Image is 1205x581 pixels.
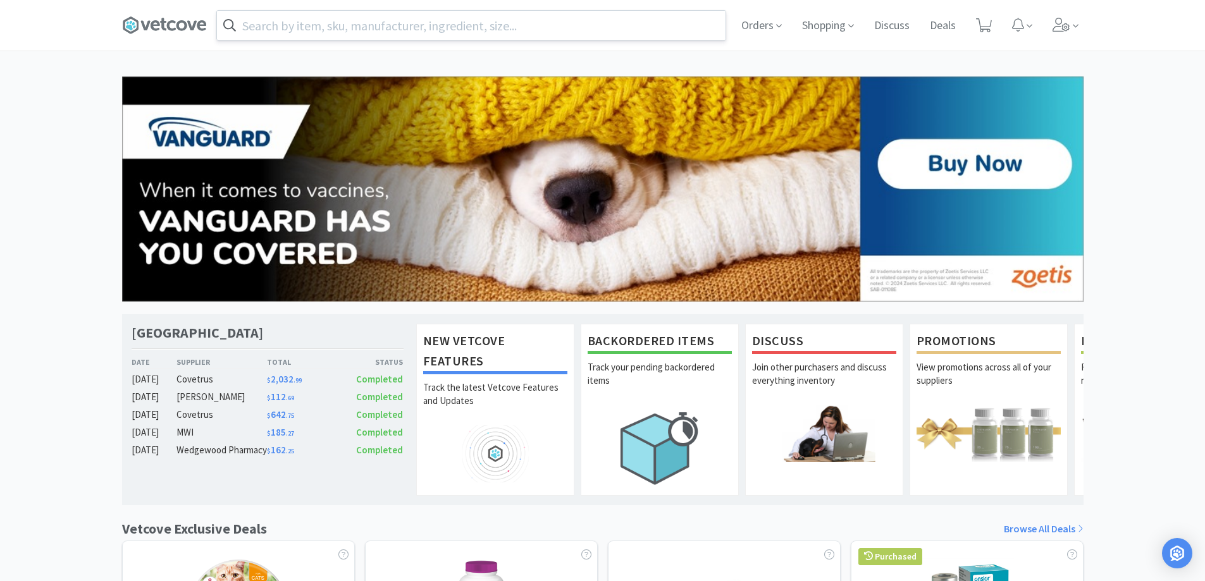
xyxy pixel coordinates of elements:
div: Total [267,356,335,368]
span: $ [267,429,271,437]
div: MWI [176,425,267,440]
a: [DATE]Covetrus$2,032.99Completed [132,372,404,387]
span: $ [267,394,271,402]
img: hero_promotions.png [917,405,1061,462]
div: Covetrus [176,407,267,422]
span: . 99 [294,376,302,384]
div: [DATE] [132,425,177,440]
img: hero_discuss.png [752,405,896,462]
h1: Promotions [917,331,1061,354]
span: 2,032 [267,373,302,385]
a: [DATE]Wedgewood Pharmacy$162.25Completed [132,443,404,458]
div: Open Intercom Messenger [1162,538,1192,568]
div: Date [132,356,177,368]
a: [DATE]MWI$185.27Completed [132,425,404,440]
span: Completed [356,408,403,420]
a: Browse All Deals [1004,521,1084,537]
span: Completed [356,444,403,456]
span: $ [267,447,271,455]
input: Search by item, sku, manufacturer, ingredient, size... [217,11,726,40]
span: Completed [356,391,403,403]
span: $ [267,376,271,384]
div: Supplier [176,356,267,368]
a: DiscussJoin other purchasers and discuss everything inventory [745,324,903,496]
img: 5ba7826152474d2f8468aa77c41e1772_706.jpg [122,76,1084,302]
a: Backordered ItemsTrack your pending backordered items [581,324,739,496]
h1: Vetcove Exclusive Deals [122,518,267,540]
h1: [GEOGRAPHIC_DATA] [132,324,263,342]
a: Discuss [869,20,915,32]
h1: New Vetcove Features [423,331,567,374]
div: Status [335,356,404,368]
span: 112 [267,391,294,403]
span: . 25 [286,447,294,455]
span: 162 [267,444,294,456]
a: Deals [925,20,961,32]
span: Completed [356,373,403,385]
h1: Backordered Items [588,331,732,354]
div: [DATE] [132,372,177,387]
img: hero_feature_roadmap.png [423,425,567,482]
span: . 69 [286,394,294,402]
div: [DATE] [132,407,177,422]
div: Covetrus [176,372,267,387]
div: [PERSON_NAME] [176,389,267,405]
span: 642 [267,408,294,420]
a: New Vetcove FeaturesTrack the latest Vetcove Features and Updates [416,324,574,496]
span: Completed [356,426,403,438]
div: [DATE] [132,443,177,458]
div: Wedgewood Pharmacy [176,443,267,458]
a: [DATE]Covetrus$642.75Completed [132,407,404,422]
p: Track your pending backordered items [588,360,732,405]
h1: Discuss [752,331,896,354]
span: . 27 [286,429,294,437]
span: $ [267,412,271,420]
p: View promotions across all of your suppliers [917,360,1061,405]
div: [DATE] [132,389,177,405]
img: hero_backorders.png [588,405,732,491]
p: Track the latest Vetcove Features and Updates [423,381,567,425]
span: . 75 [286,412,294,420]
a: PromotionsView promotions across all of your suppliers [910,324,1068,496]
a: [DATE][PERSON_NAME]$112.69Completed [132,389,404,405]
span: 185 [267,426,294,438]
p: Join other purchasers and discuss everything inventory [752,360,896,405]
